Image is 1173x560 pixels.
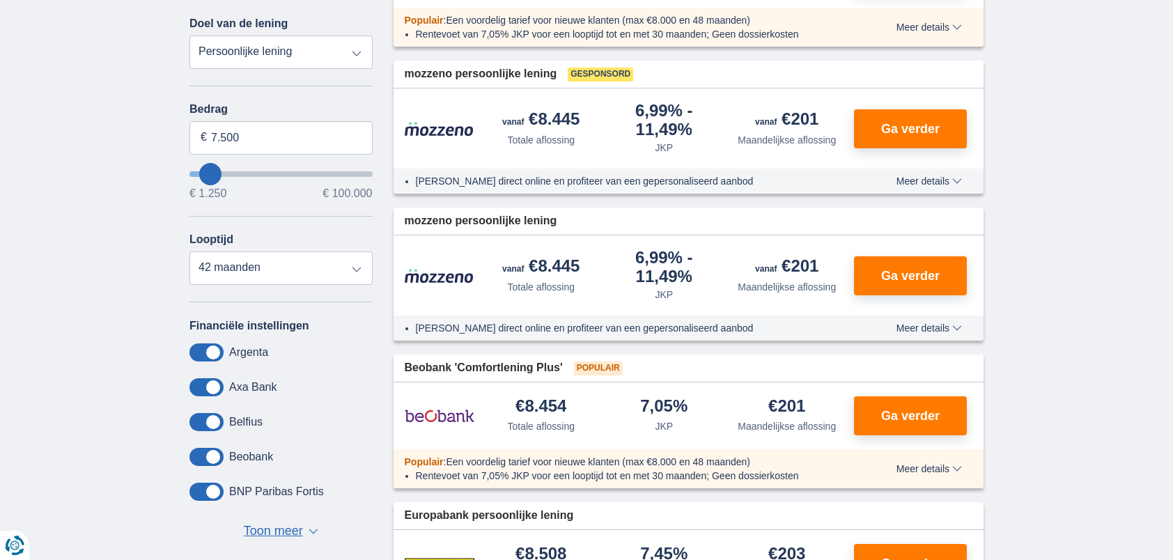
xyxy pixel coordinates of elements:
div: €201 [755,111,818,130]
span: € 1.250 [189,188,226,199]
span: Ga verder [881,410,940,422]
span: Ga verder [881,270,940,282]
div: Maandelijkse aflossing [738,280,836,294]
div: Maandelijkse aflossing [738,419,836,433]
span: Meer details [896,176,962,186]
span: Populair [405,456,444,467]
label: Doel van de lening [189,17,288,30]
button: Meer details [886,176,972,187]
li: Rentevoet van 7,05% JKP voor een looptijd tot en met 30 maanden; Geen dossierkosten [416,27,846,41]
div: €8.445 [502,258,580,277]
span: Populair [574,361,623,375]
button: Ga verder [854,256,967,295]
div: JKP [655,419,673,433]
label: Belfius [229,416,263,428]
button: Ga verder [854,396,967,435]
span: Meer details [896,464,962,474]
div: 6,99% [608,249,720,285]
label: Axa Bank [229,381,277,394]
label: BNP Paribas Fortis [229,485,324,498]
div: JKP [655,141,673,155]
div: JKP [655,288,673,302]
div: 6,99% [608,102,720,138]
button: Meer details [886,22,972,33]
span: Een voordelig tarief voor nieuwe klanten (max €8.000 en 48 maanden) [446,15,750,26]
div: 7,05% [640,398,688,417]
button: Meer details [886,463,972,474]
span: ▼ [309,529,318,534]
div: €8.454 [515,398,566,417]
div: Totale aflossing [507,133,575,147]
span: Beobank 'Comfortlening Plus' [405,360,563,376]
button: Meer details [886,322,972,334]
div: Maandelijkse aflossing [738,133,836,147]
span: Gesponsord [568,68,633,81]
img: product.pl.alt Mozzeno [405,121,474,137]
span: mozzeno persoonlijke lening [405,213,557,229]
label: Looptijd [189,233,233,246]
div: Totale aflossing [507,419,575,433]
li: [PERSON_NAME] direct online en profiteer van een gepersonaliseerd aanbod [416,321,846,335]
label: Financiële instellingen [189,320,309,332]
span: Meer details [896,22,962,32]
div: : [394,455,857,469]
div: Totale aflossing [507,280,575,294]
div: €201 [755,258,818,277]
span: Populair [405,15,444,26]
button: Ga verder [854,109,967,148]
label: Bedrag [189,103,373,116]
span: € [201,130,207,146]
span: Europabank persoonlijke lening [405,508,574,524]
button: Toon meer ▼ [240,522,323,541]
label: Beobank [229,451,273,463]
img: product.pl.alt Mozzeno [405,268,474,283]
span: Toon meer [244,522,303,540]
li: [PERSON_NAME] direct online en profiteer van een gepersonaliseerd aanbod [416,174,846,188]
span: mozzeno persoonlijke lening [405,66,557,82]
input: wantToBorrow [189,171,373,177]
span: Ga verder [881,123,940,135]
li: Rentevoet van 7,05% JKP voor een looptijd tot en met 30 maanden; Geen dossierkosten [416,469,846,483]
div: €201 [768,398,805,417]
span: Meer details [896,323,962,333]
img: product.pl.alt Beobank [405,398,474,433]
div: : [394,13,857,27]
label: Argenta [229,346,268,359]
span: Een voordelig tarief voor nieuwe klanten (max €8.000 en 48 maanden) [446,456,750,467]
div: €8.445 [502,111,580,130]
span: € 100.000 [323,188,372,199]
